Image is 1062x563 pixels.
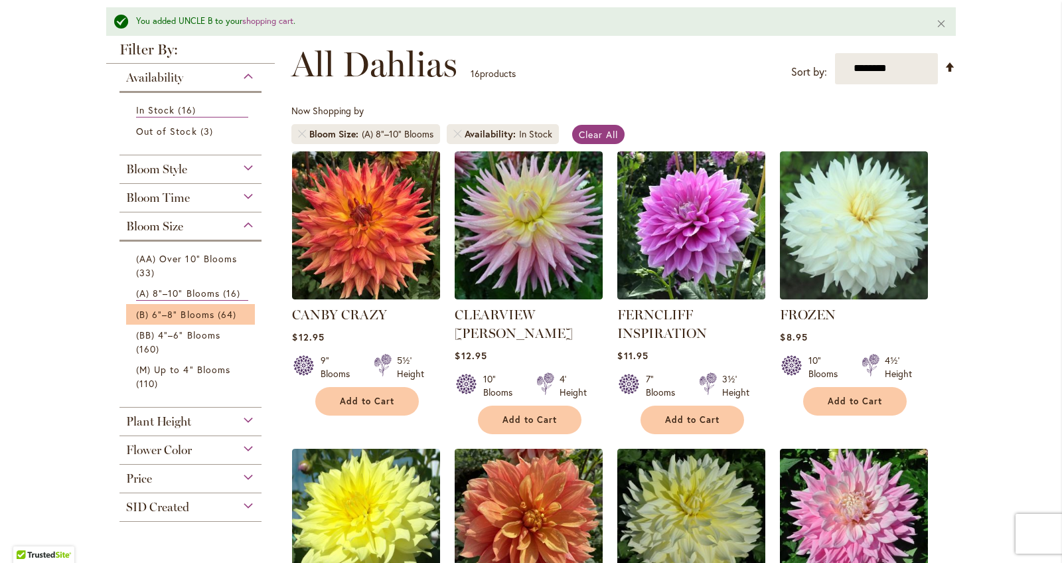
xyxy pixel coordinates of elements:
span: 16 [223,286,244,300]
a: In Stock 16 [136,103,248,118]
strong: Filter By: [106,42,275,64]
span: (AA) Over 10" Blooms [136,252,237,265]
iframe: Launch Accessibility Center [10,516,47,553]
span: Add to Cart [340,396,394,407]
span: SID Created [126,500,189,515]
span: Add to Cart [828,396,882,407]
div: You added UNCLE B to your . [136,15,916,28]
span: Clear All [579,128,618,141]
span: Bloom Style [126,162,187,177]
a: Clear All [572,125,625,144]
a: Clearview Jonas [455,289,603,302]
span: Out of Stock [136,125,197,137]
span: Plant Height [126,414,191,429]
a: Out of Stock 3 [136,124,248,138]
span: $8.95 [780,331,807,343]
span: Bloom Size [309,127,362,141]
a: CANBY CRAZY [292,307,387,323]
div: 9" Blooms [321,354,358,380]
div: 5½' Height [397,354,424,380]
span: 3 [200,124,216,138]
a: (AA) Over 10" Blooms 33 [136,252,248,280]
p: products [471,63,516,84]
div: 3½' Height [722,372,749,399]
button: Add to Cart [315,387,419,416]
a: FROZEN [780,307,836,323]
a: Remove Bloom Size (A) 8"–10" Blooms [298,130,306,138]
div: 7" Blooms [646,372,683,399]
span: $11.95 [617,349,648,362]
span: (B) 6"–8" Blooms [136,308,214,321]
button: Add to Cart [641,406,744,434]
span: All Dahlias [291,44,457,84]
a: FERNCLIFF INSPIRATION [617,307,707,341]
div: 4½' Height [885,354,912,380]
span: 33 [136,266,158,280]
img: Canby Crazy [292,151,440,299]
a: CLEARVIEW [PERSON_NAME] [455,307,573,341]
span: Bloom Size [126,219,183,234]
span: Availability [465,127,519,141]
a: Remove Availability In Stock [453,130,461,138]
span: Add to Cart [502,414,557,426]
button: Add to Cart [803,387,907,416]
a: (B) 6"–8" Blooms 64 [136,307,248,321]
span: (BB) 4"–6" Blooms [136,329,220,341]
span: Flower Color [126,443,192,457]
img: Clearview Jonas [455,151,603,299]
span: $12.95 [292,331,324,343]
div: 10" Blooms [483,372,520,399]
img: Frozen [780,151,928,299]
span: Price [126,471,152,486]
span: 16 [178,103,198,117]
div: 4' Height [560,372,587,399]
span: Add to Cart [665,414,720,426]
a: (A) 8"–10" Blooms 16 [136,286,248,301]
span: Availability [126,70,183,85]
span: (M) Up to 4" Blooms [136,363,230,376]
span: (A) 8"–10" Blooms [136,287,220,299]
span: 160 [136,342,163,356]
img: Ferncliff Inspiration [617,151,765,299]
span: 64 [218,307,240,321]
span: Bloom Time [126,191,190,205]
div: In Stock [519,127,552,141]
span: 16 [471,67,480,80]
button: Add to Cart [478,406,581,434]
span: 110 [136,376,161,390]
a: Canby Crazy [292,289,440,302]
a: shopping cart [242,15,293,27]
span: Now Shopping by [291,104,364,117]
div: 10" Blooms [808,354,846,380]
span: In Stock [136,104,175,116]
a: Ferncliff Inspiration [617,289,765,302]
span: $12.95 [455,349,487,362]
a: (BB) 4"–6" Blooms 160 [136,328,248,356]
a: (M) Up to 4" Blooms 110 [136,362,248,390]
a: Frozen [780,289,928,302]
label: Sort by: [791,60,827,84]
div: (A) 8"–10" Blooms [362,127,433,141]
